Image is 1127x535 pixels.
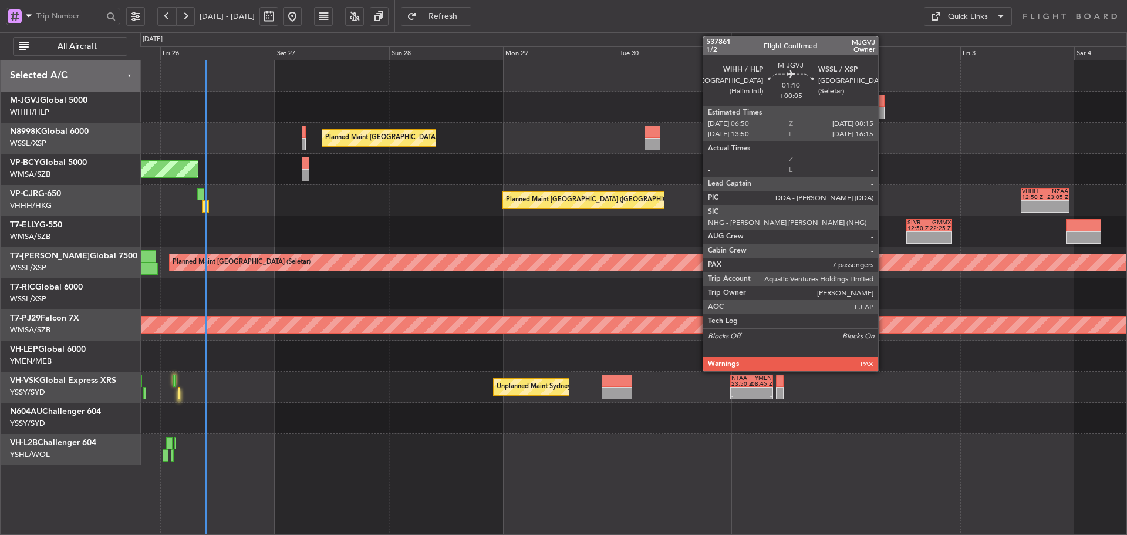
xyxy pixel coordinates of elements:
[31,42,123,51] span: All Aircraft
[419,12,467,21] span: Refresh
[846,46,960,60] div: Thu 2
[10,345,38,354] span: VH-LEP
[10,127,89,136] a: N8998KGlobal 6000
[929,220,951,226] div: GMMX
[10,107,49,117] a: WIHH/HLP
[10,190,38,198] span: VP-CJR
[10,221,62,229] a: T7-ELLYG-550
[389,46,504,60] div: Sun 28
[10,96,87,105] a: M-JGVJGlobal 5000
[10,356,52,366] a: YMEN/MEB
[10,159,87,167] a: VP-BCYGlobal 5000
[10,314,79,322] a: T7-PJ29Falcon 7X
[200,11,255,22] span: [DATE] - [DATE]
[10,294,46,304] a: WSSL/XSP
[948,11,988,23] div: Quick Links
[731,393,751,399] div: -
[10,159,39,167] span: VP-BCY
[36,7,103,25] input: Trip Number
[1045,189,1068,194] div: NZAA
[10,96,40,105] span: M-JGVJ
[10,283,35,291] span: T7-RIC
[401,7,471,26] button: Refresh
[10,376,116,385] a: VH-VSKGlobal Express XRS
[1045,194,1068,200] div: 23:05 Z
[10,314,41,322] span: T7-PJ29
[10,169,50,180] a: WMSA/SZB
[10,263,46,273] a: WSSL/XSP
[907,220,929,226] div: SLVR
[10,408,101,416] a: N604AUChallenger 604
[10,376,39,385] span: VH-VSK
[929,238,951,244] div: -
[731,381,751,387] div: 23:50 Z
[1045,207,1068,213] div: -
[13,37,127,56] button: All Aircraft
[1022,207,1045,213] div: -
[734,35,754,45] div: [DATE]
[10,418,45,429] a: YSSY/SYD
[618,46,732,60] div: Tue 30
[10,252,137,260] a: T7-[PERSON_NAME]Global 7500
[10,408,42,416] span: N604AU
[497,378,641,396] div: Unplanned Maint Sydney ([PERSON_NAME] Intl)
[506,191,702,209] div: Planned Maint [GEOGRAPHIC_DATA] ([GEOGRAPHIC_DATA] Intl)
[929,226,951,231] div: 22:25 Z
[10,439,96,447] a: VH-L2BChallenger 604
[503,46,618,60] div: Mon 29
[10,221,39,229] span: T7-ELLY
[10,200,52,211] a: VHHH/HKG
[907,238,929,244] div: -
[143,35,163,45] div: [DATE]
[325,129,521,147] div: Planned Maint [GEOGRAPHIC_DATA] ([GEOGRAPHIC_DATA] Intl)
[10,252,90,260] span: T7-[PERSON_NAME]
[10,439,38,447] span: VH-L2B
[924,7,1012,26] button: Quick Links
[173,254,311,271] div: Planned Maint [GEOGRAPHIC_DATA] (Seletar)
[907,226,929,231] div: 12:50 Z
[275,46,389,60] div: Sat 27
[751,381,771,387] div: 08:45 Z
[160,46,275,60] div: Fri 26
[10,449,50,460] a: YSHL/WOL
[751,393,771,399] div: -
[10,325,50,335] a: WMSA/SZB
[10,190,61,198] a: VP-CJRG-650
[10,231,50,242] a: WMSA/SZB
[10,387,45,398] a: YSSY/SYD
[731,375,751,381] div: NTAA
[1022,189,1045,194] div: VHHH
[10,138,46,149] a: WSSL/XSP
[1022,194,1045,200] div: 12:50 Z
[10,283,83,291] a: T7-RICGlobal 6000
[751,375,771,381] div: YMEN
[10,345,86,354] a: VH-LEPGlobal 6000
[960,46,1075,60] div: Fri 3
[10,127,41,136] span: N8998K
[731,46,846,60] div: Wed 1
